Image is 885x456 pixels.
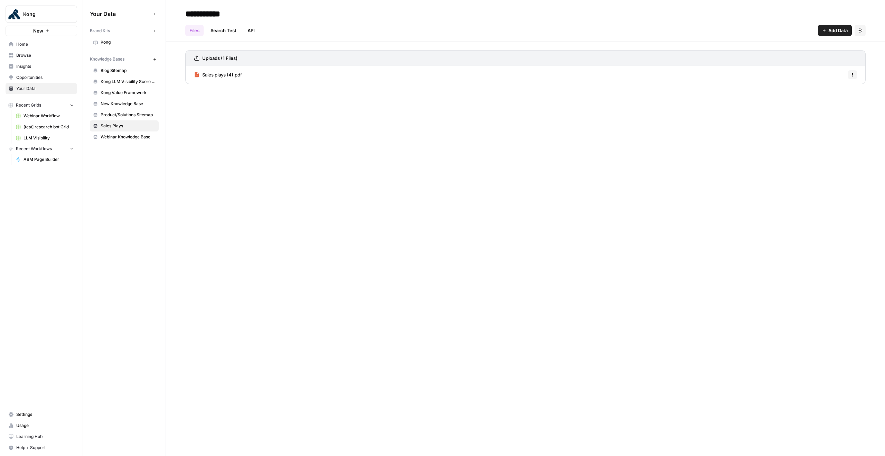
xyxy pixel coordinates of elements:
[16,102,41,108] span: Recent Grids
[90,65,159,76] a: Blog Sitemap
[202,55,237,62] h3: Uploads (1 Files)
[90,56,124,62] span: Knowledge Bases
[6,39,77,50] a: Home
[101,112,156,118] span: Product/Solutions Sitemap
[16,63,74,70] span: Insights
[16,146,52,152] span: Recent Workflows
[90,76,159,87] a: Kong LLM Visibility Score (K-LVS)
[101,79,156,85] span: Kong LLM Visibility Score (K-LVS)
[828,27,848,34] span: Add Data
[90,109,159,120] a: Product/Solutions Sitemap
[206,25,241,36] a: Search Test
[90,98,159,109] a: New Knowledge Base
[202,71,242,78] span: Sales plays (4).pdf
[194,51,237,66] a: Uploads (1 Files)
[16,52,74,58] span: Browse
[13,133,77,144] a: LLM Visibility
[23,11,65,18] span: Kong
[13,110,77,121] a: Webinar Workflow
[16,445,74,451] span: Help + Support
[13,154,77,165] a: ABM Page Builder
[24,135,74,141] span: LLM Visibility
[24,124,74,130] span: [test] research bot Grid
[13,121,77,133] a: [test] research bot Grid
[101,134,156,140] span: Webinar Knowledge Base
[16,434,74,440] span: Learning Hub
[6,6,77,23] button: Workspace: Kong
[6,442,77,453] button: Help + Support
[33,27,43,34] span: New
[6,420,77,431] a: Usage
[16,74,74,81] span: Opportunities
[6,72,77,83] a: Opportunities
[16,422,74,429] span: Usage
[6,50,77,61] a: Browse
[90,131,159,143] a: Webinar Knowledge Base
[243,25,259,36] a: API
[90,10,150,18] span: Your Data
[90,28,110,34] span: Brand Kits
[101,90,156,96] span: Kong Value Framework
[16,411,74,418] span: Settings
[6,431,77,442] a: Learning Hub
[16,85,74,92] span: Your Data
[6,100,77,110] button: Recent Grids
[6,83,77,94] a: Your Data
[185,25,204,36] a: Files
[24,156,74,163] span: ABM Page Builder
[90,37,159,48] a: Kong
[101,123,156,129] span: Sales Plays
[6,144,77,154] button: Recent Workflows
[101,67,156,74] span: Blog Sitemap
[8,8,20,20] img: Kong Logo
[24,113,74,119] span: Webinar Workflow
[90,120,159,131] a: Sales Plays
[6,26,77,36] button: New
[101,39,156,45] span: Kong
[101,101,156,107] span: New Knowledge Base
[818,25,852,36] button: Add Data
[194,66,242,84] a: Sales plays (4).pdf
[6,409,77,420] a: Settings
[16,41,74,47] span: Home
[90,87,159,98] a: Kong Value Framework
[6,61,77,72] a: Insights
